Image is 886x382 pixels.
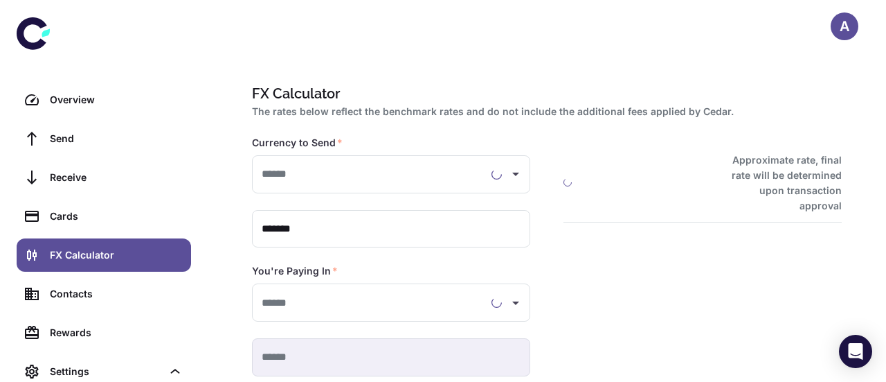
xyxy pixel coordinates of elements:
button: Open [506,164,525,184]
div: Rewards [50,325,183,340]
button: Open [506,293,525,313]
label: Currency to Send [252,136,343,150]
a: Contacts [17,277,191,311]
div: Settings [50,364,162,379]
a: FX Calculator [17,238,191,272]
a: Cards [17,200,191,233]
a: Send [17,122,191,155]
label: You're Paying In [252,264,338,278]
div: Cards [50,209,183,224]
div: Send [50,131,183,146]
a: Rewards [17,316,191,349]
div: FX Calculator [50,248,183,263]
div: Receive [50,170,183,185]
div: Open Intercom Messenger [839,335,872,368]
a: Receive [17,161,191,194]
div: Contacts [50,286,183,302]
h6: Approximate rate, final rate will be determined upon transaction approval [716,153,842,214]
div: Overview [50,92,183,107]
button: A [831,12,858,40]
a: Overview [17,83,191,116]
h1: FX Calculator [252,83,836,104]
